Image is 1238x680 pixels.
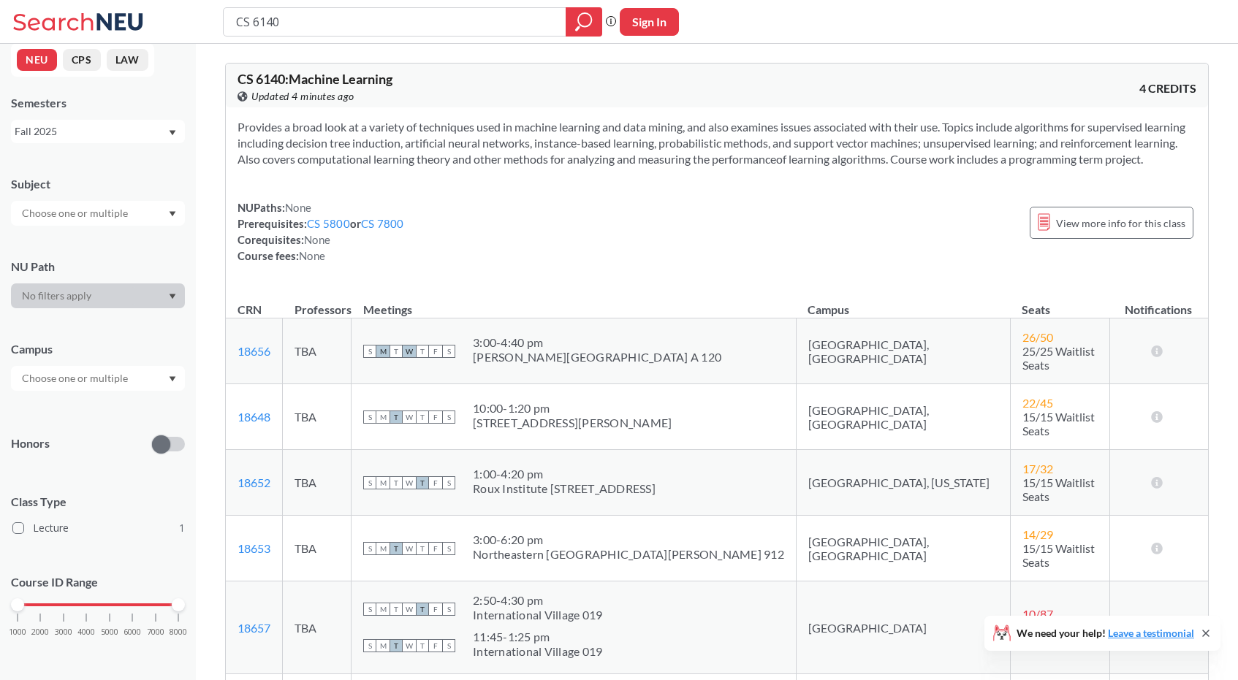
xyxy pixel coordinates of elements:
td: [GEOGRAPHIC_DATA], [GEOGRAPHIC_DATA] [796,318,1010,384]
span: W [403,603,416,616]
button: NEU [17,49,57,71]
span: 14 / 29 [1022,527,1053,541]
span: M [376,345,390,358]
span: 8000 [170,628,187,636]
span: F [429,542,442,555]
svg: Dropdown arrow [169,211,176,217]
span: None [299,249,325,262]
p: Honors [11,435,50,452]
div: 11:45 - 1:25 pm [473,630,602,644]
td: TBA [283,318,352,384]
span: CS 6140 : Machine Learning [238,71,392,87]
a: CS 5800 [307,217,350,230]
a: 18653 [238,541,270,555]
span: F [429,410,442,424]
span: S [363,542,376,555]
span: View more info for this class [1056,214,1185,232]
td: TBA [283,516,352,581]
span: S [363,476,376,489]
svg: Dropdown arrow [169,294,176,299]
span: S [442,542,455,555]
span: 26 / 50 [1022,330,1053,344]
span: S [363,639,376,652]
span: T [416,542,429,555]
span: 15/15 Waitlist Seats [1022,541,1095,569]
span: 1000 [9,628,26,636]
td: TBA [283,450,352,516]
span: W [403,639,416,652]
td: TBA [283,384,352,450]
div: 3:00 - 4:40 pm [473,335,721,350]
span: T [416,410,429,424]
span: 17 / 32 [1022,462,1053,475]
span: S [363,345,376,358]
span: W [403,476,416,489]
span: S [442,410,455,424]
span: S [442,639,455,652]
span: Updated 4 minutes ago [251,88,354,104]
span: T [390,345,403,358]
span: 15/15 Waitlist Seats [1022,475,1095,503]
span: T [390,639,403,652]
span: M [376,603,390,616]
span: W [403,410,416,424]
div: Subject [11,176,185,192]
th: Seats [1010,287,1109,318]
span: 6000 [124,628,141,636]
span: 3000 [55,628,72,636]
span: T [416,603,429,616]
span: S [363,603,376,616]
div: Campus [11,341,185,357]
div: 10:00 - 1:20 pm [473,401,672,416]
div: 3:00 - 6:20 pm [473,532,784,547]
div: International Village 019 [473,608,602,622]
svg: Dropdown arrow [169,376,176,382]
span: Class Type [11,494,185,510]
span: T [390,603,403,616]
span: M [376,542,390,555]
span: T [390,542,403,555]
div: Northeastern [GEOGRAPHIC_DATA][PERSON_NAME] 912 [473,547,784,562]
span: 1 [179,520,185,536]
span: F [429,603,442,616]
div: Dropdown arrow [11,201,185,226]
span: S [442,345,455,358]
input: Class, professor, course number, "phrase" [235,9,555,34]
div: NUPaths: Prerequisites: or Corequisites: Course fees: [238,199,404,264]
span: We need your help! [1017,628,1194,638]
div: 1:00 - 4:20 pm [473,467,656,481]
div: CRN [238,302,262,318]
span: 15/15 Waitlist Seats [1022,410,1095,438]
span: M [376,639,390,652]
input: Choose one or multiple [15,205,137,222]
button: LAW [107,49,148,71]
span: S [442,603,455,616]
span: 25/25 Waitlist Seats [1022,344,1095,372]
div: NU Path [11,259,185,275]
span: None [285,201,311,214]
span: W [403,345,416,358]
td: [GEOGRAPHIC_DATA], [US_STATE] [796,450,1010,516]
span: W [403,542,416,555]
th: Professors [283,287,352,318]
span: T [416,476,429,489]
label: Lecture [12,519,185,538]
span: 22 / 45 [1022,396,1053,410]
span: M [376,410,390,424]
button: Sign In [620,8,679,36]
th: Meetings [352,287,797,318]
div: Dropdown arrow [11,283,185,308]
span: 4 CREDITS [1139,80,1196,96]
a: CS 7800 [361,217,404,230]
div: [STREET_ADDRESS][PERSON_NAME] [473,416,672,430]
span: T [416,345,429,358]
p: Course ID Range [11,574,185,591]
div: 2:50 - 4:30 pm [473,593,602,608]
div: Roux Institute [STREET_ADDRESS] [473,481,656,496]
span: 7000 [147,628,164,636]
a: 18648 [238,410,270,424]
td: [GEOGRAPHIC_DATA], [GEOGRAPHIC_DATA] [796,384,1010,450]
svg: Dropdown arrow [169,130,176,136]
div: International Village 019 [473,644,602,659]
span: None [304,233,330,246]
